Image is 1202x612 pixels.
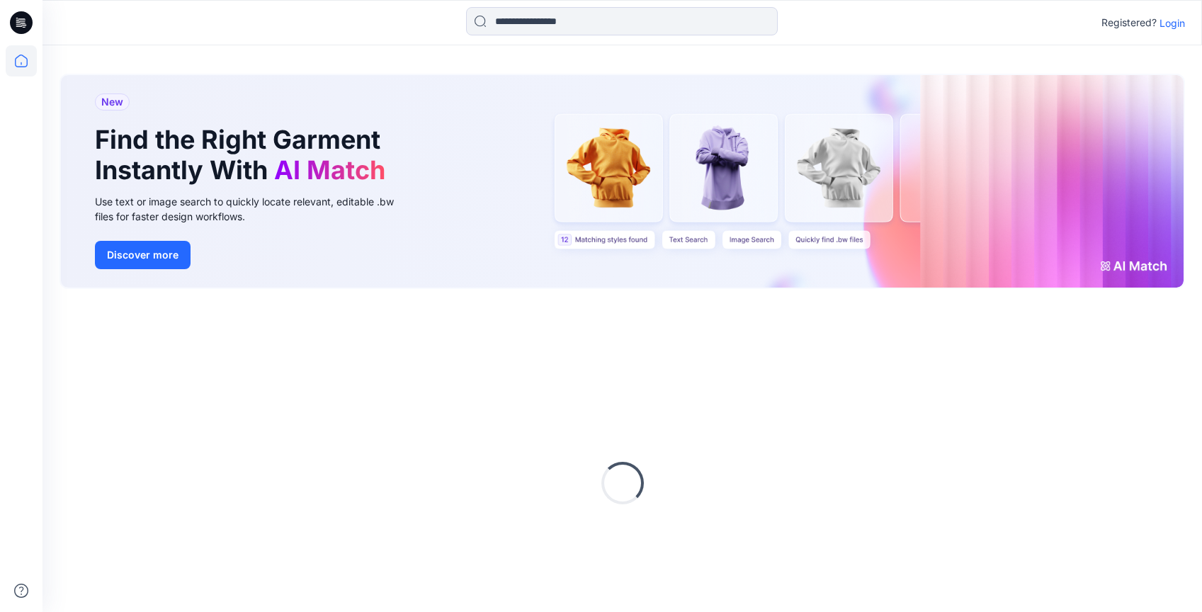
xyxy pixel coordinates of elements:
[95,241,191,269] button: Discover more
[101,93,123,110] span: New
[1101,14,1157,31] p: Registered?
[1160,16,1185,30] p: Login
[95,125,392,186] h1: Find the Right Garment Instantly With
[274,154,385,186] span: AI Match
[95,194,414,224] div: Use text or image search to quickly locate relevant, editable .bw files for faster design workflows.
